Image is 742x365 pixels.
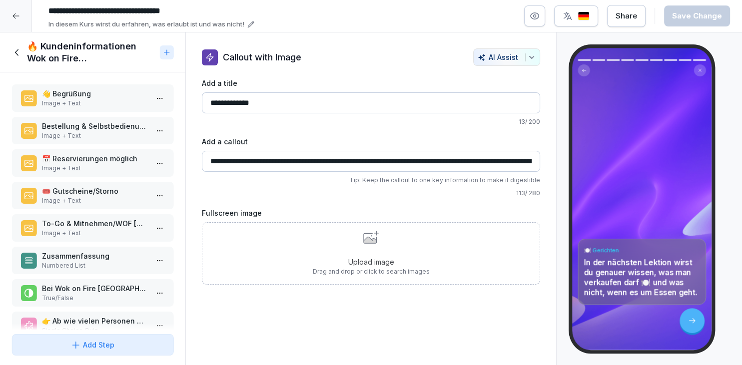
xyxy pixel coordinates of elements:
p: 👉 Ab wie vielen Personen dürfen Gäste bei uns reservieren? [42,316,147,326]
div: Save Change [672,10,722,21]
p: 13 / 200 [202,117,540,126]
p: Upload image [313,257,430,267]
h1: 🔥 Kundeninformationen Wok on Fire [GEOGRAPHIC_DATA] [27,40,155,64]
p: Bestellung & Selbstbedienung [42,121,147,131]
p: 🎟️ Gutscheine/Storno [42,186,147,196]
label: Add a callout [202,136,540,147]
p: Zusammenfassung [42,251,147,261]
p: Image + Text [42,196,147,205]
div: 🎟️ Gutscheine/StornoImage + Text [12,182,173,209]
button: Save Change [664,5,730,26]
button: AI Assist [473,48,540,66]
div: Share [616,10,637,21]
div: AI Assist [478,53,536,61]
p: 👋 Begrüßung [42,88,147,99]
p: True/False [42,294,147,303]
label: Fullscreen image [202,208,540,218]
button: Share [607,5,646,27]
p: Bei Wok on Fire [GEOGRAPHIC_DATA], darf man To-Go bestellen. [42,283,147,294]
p: 113 / 280 [202,189,540,198]
label: Add a title [202,78,540,88]
img: de.svg [578,11,590,21]
p: Image + Text [42,131,147,140]
div: ZusammenfassungNumbered List [12,247,173,274]
div: Bei Wok on Fire [GEOGRAPHIC_DATA], darf man To-Go bestellen.True/False [12,279,173,307]
p: Tip: Keep the callout to one key information to make it digestible [202,176,540,185]
div: To-Go & Mitnehmen/WOF [GEOGRAPHIC_DATA]Image + Text [12,214,173,242]
p: To-Go & Mitnehmen/WOF [GEOGRAPHIC_DATA] [42,218,147,229]
h4: 🍽️ Gerichten [584,246,700,254]
p: Image + Text [42,99,147,108]
div: Add Step [71,340,114,350]
button: Add Step [12,334,173,356]
p: In diesem Kurs wirst du erfahren, was erlaubt ist und was nicht! [48,19,244,29]
p: In der nächsten Lektion wirst du genauer wissen, was man verkaufen darf 🍽️ und was nicht, wenn es... [584,258,700,298]
p: Drag and drop or click to search images [313,267,430,276]
p: Callout with Image [223,50,301,64]
div: 👋 BegrüßungImage + Text [12,84,173,112]
div: Bestellung & SelbstbedienungImage + Text [12,117,173,144]
p: Numbered List [42,261,147,270]
div: 👉 Ab wie vielen Personen dürfen Gäste bei uns reservieren?Single Choice Quiz [12,312,173,339]
div: 📅 Reservierungen möglichImage + Text [12,149,173,177]
p: 📅 Reservierungen möglich [42,153,147,164]
p: Image + Text [42,164,147,173]
p: Image + Text [42,229,147,238]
